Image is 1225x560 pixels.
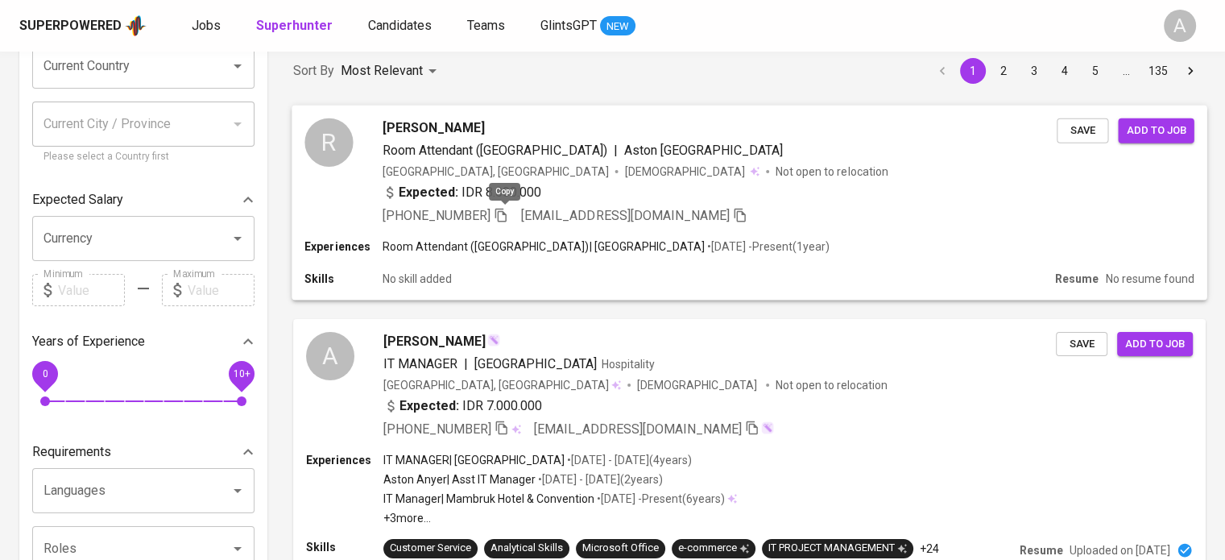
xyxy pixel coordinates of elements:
[383,271,452,287] p: No skill added
[233,368,250,380] span: 10+
[32,332,145,351] p: Years of Experience
[761,421,774,434] img: magic_wand.svg
[1118,118,1194,143] button: Add to job
[464,355,468,374] span: |
[991,58,1016,84] button: Go to page 2
[383,332,486,351] span: [PERSON_NAME]
[927,58,1206,84] nav: pagination navigation
[304,118,353,166] div: R
[1052,58,1078,84] button: Go to page 4
[536,471,663,487] p: • [DATE] - [DATE] ( 2 years )
[125,14,147,38] img: app logo
[768,541,907,556] div: IT PROJECT MANAGEMENT
[474,356,597,371] span: [GEOGRAPHIC_DATA]
[1082,58,1108,84] button: Go to page 5
[383,396,542,416] div: IDR 7.000.000
[1105,271,1194,287] p: No resume found
[306,332,354,380] div: A
[306,452,383,468] p: Experiences
[19,17,122,35] div: Superpowered
[192,18,221,33] span: Jobs
[602,358,655,371] span: Hospitality
[383,421,491,437] span: [PHONE_NUMBER]
[43,149,243,165] p: Please select a Country first
[705,239,830,255] p: • [DATE] - Present ( 1 year )
[1056,332,1107,357] button: Save
[1055,271,1099,287] p: Resume
[304,239,382,255] p: Experiences
[1164,10,1196,42] div: A
[776,377,888,393] p: Not open to relocation
[678,541,749,556] div: e-commerce
[1021,58,1047,84] button: Go to page 3
[368,16,435,36] a: Candidates
[341,56,442,86] div: Most Relevant
[467,16,508,36] a: Teams
[383,491,594,507] p: IT Manager | Mambruk Hotel & Convention
[399,182,458,201] b: Expected:
[960,58,986,84] button: page 1
[19,14,147,38] a: Superpoweredapp logo
[390,541,471,556] div: Customer Service
[383,377,621,393] div: [GEOGRAPHIC_DATA], [GEOGRAPHIC_DATA]
[383,163,609,179] div: [GEOGRAPHIC_DATA], [GEOGRAPHIC_DATA]
[1070,542,1170,558] p: Uploaded on [DATE]
[188,274,255,306] input: Value
[399,396,459,416] b: Expected:
[613,140,617,160] span: |
[256,18,333,33] b: Superhunter
[1126,121,1186,139] span: Add to job
[226,537,249,560] button: Open
[293,61,334,81] p: Sort By
[32,442,111,462] p: Requirements
[600,19,635,35] span: NEW
[42,368,48,380] span: 0
[32,184,255,216] div: Expected Salary
[383,142,607,157] span: Room Attendant ([GEOGRAPHIC_DATA])
[1117,332,1193,357] button: Add to job
[192,16,224,36] a: Jobs
[540,18,597,33] span: GlintsGPT
[534,421,742,437] span: [EMAIL_ADDRESS][DOMAIN_NAME]
[341,61,423,81] p: Most Relevant
[383,356,457,371] span: IT MANAGER
[1113,63,1139,79] div: …
[1144,58,1173,84] button: Go to page 135
[383,510,737,526] p: +3 more ...
[383,239,705,255] p: Room Attendant ([GEOGRAPHIC_DATA]) | [GEOGRAPHIC_DATA]
[383,208,490,223] span: [PHONE_NUMBER]
[582,541,659,556] div: Microsoft Office
[1065,121,1100,139] span: Save
[383,182,542,201] div: IDR 8.000.000
[624,142,784,157] span: Aston [GEOGRAPHIC_DATA]
[256,16,336,36] a: Superhunter
[490,541,563,556] div: Analytical Skills
[920,541,939,557] p: +24
[32,436,255,468] div: Requirements
[1020,542,1063,558] p: Resume
[368,18,432,33] span: Candidates
[226,479,249,502] button: Open
[383,471,536,487] p: Aston Anyer | Asst IT Manager
[383,452,565,468] p: IT MANAGER | [GEOGRAPHIC_DATA]
[487,334,500,346] img: magic_wand.svg
[32,190,123,209] p: Expected Salary
[467,18,505,33] span: Teams
[625,163,747,179] span: [DEMOGRAPHIC_DATA]
[383,118,485,137] span: [PERSON_NAME]
[226,55,249,77] button: Open
[1177,58,1203,84] button: Go to next page
[594,491,725,507] p: • [DATE] - Present ( 6 years )
[637,377,759,393] span: [DEMOGRAPHIC_DATA]
[304,271,382,287] p: Skills
[226,227,249,250] button: Open
[1125,335,1185,354] span: Add to job
[540,16,635,36] a: GlintsGPT NEW
[565,452,692,468] p: • [DATE] - [DATE] ( 4 years )
[1064,335,1099,354] span: Save
[1057,118,1108,143] button: Save
[521,208,730,223] span: [EMAIL_ADDRESS][DOMAIN_NAME]
[32,326,255,358] div: Years of Experience
[306,539,383,555] p: Skills
[58,274,125,306] input: Value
